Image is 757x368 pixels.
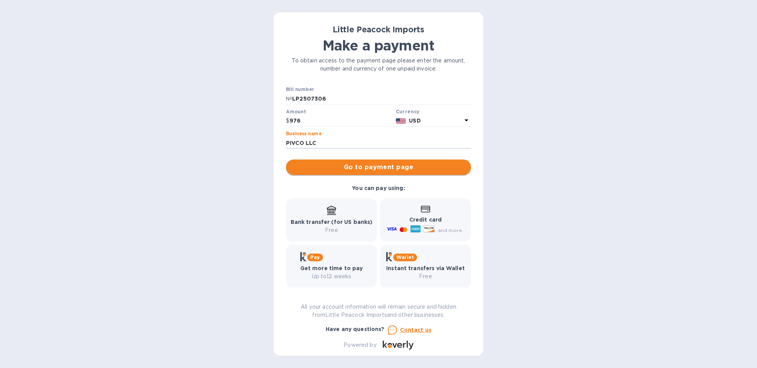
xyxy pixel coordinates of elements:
p: To obtain access to the payment page please enter the amount, number and currency of one unpaid i... [286,57,471,73]
input: 0.00 [289,115,393,127]
p: Free [291,226,373,234]
b: Wallet [396,254,414,260]
img: USD [396,118,406,124]
b: Credit card [409,217,442,223]
p: № [286,95,292,103]
b: Currency [396,109,420,114]
span: and more... [438,227,466,233]
b: USD [409,118,421,124]
button: Go to payment page [286,160,471,175]
label: Business name [286,132,321,136]
b: Bank transfer (for US banks) [291,219,373,225]
u: Contact us [400,327,432,333]
p: $ [286,117,289,125]
p: Up to 12 weeks [300,272,363,281]
span: Go to payment page [292,163,465,172]
b: You can pay using: [352,185,405,191]
input: Enter bill number [292,93,471,104]
b: Instant transfers via Wallet [386,265,465,271]
label: Bill number [286,87,314,92]
b: Get more time to pay [300,265,363,271]
input: Enter business name [286,137,471,149]
b: Have any questions? [326,326,385,332]
b: Pay [310,254,320,260]
p: All your account information will remain secure and hidden from Little Peacock Imports and other ... [286,303,471,319]
b: Little Peacock Imports [333,25,424,34]
h1: Make a payment [286,37,471,54]
p: Free [386,272,465,281]
p: Powered by [343,341,376,349]
label: Amount [286,109,306,114]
